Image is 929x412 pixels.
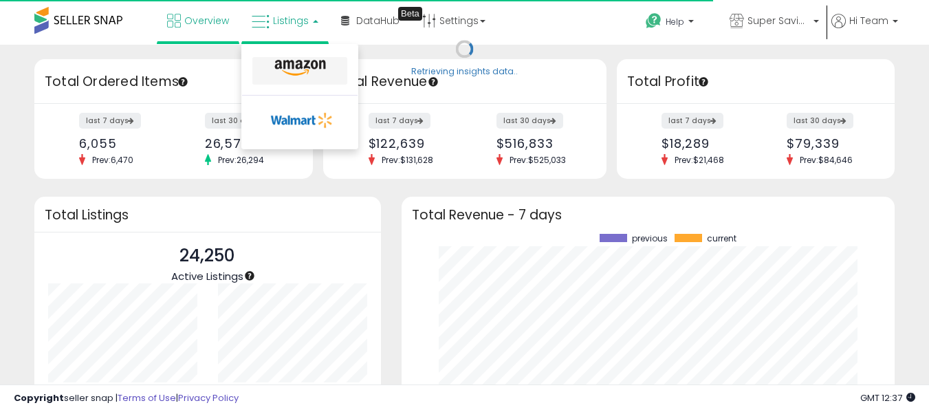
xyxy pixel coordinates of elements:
h3: Total Listings [45,210,371,220]
p: 24,250 [171,243,243,269]
div: Tooltip anchor [398,7,422,21]
span: Hi Team [849,14,888,28]
div: seller snap | | [14,392,239,405]
span: Active Listings [171,269,243,283]
strong: Copyright [14,391,64,404]
a: Privacy Policy [178,391,239,404]
span: 2025-10-9 12:37 GMT [860,391,915,404]
div: $79,339 [787,136,871,151]
h3: Total Revenue [334,72,596,91]
div: $516,833 [496,136,582,151]
span: Prev: $84,646 [793,154,860,166]
div: $18,289 [662,136,745,151]
h3: Total Profit [627,72,885,91]
span: Super Savings Now (NEW) [747,14,809,28]
a: Hi Team [831,14,898,45]
span: Prev: $131,628 [375,154,440,166]
h3: Total Ordered Items [45,72,303,91]
span: Prev: $525,033 [503,154,573,166]
span: Listings [273,14,309,28]
b: 21906 [91,381,124,398]
span: Help [666,16,684,28]
a: Help [635,2,717,45]
div: 6,055 [79,136,163,151]
div: Tooltip anchor [243,270,256,282]
label: last 7 days [369,113,430,129]
div: Retrieving insights data.. [411,66,518,78]
span: previous [632,234,668,243]
i: Get Help [645,12,662,30]
span: Overview [184,14,229,28]
span: Prev: 6,470 [85,154,140,166]
div: 26,575 [205,136,289,151]
label: last 7 days [79,113,141,129]
div: Tooltip anchor [427,76,439,88]
span: DataHub [356,14,400,28]
label: last 30 days [787,113,853,129]
div: Tooltip anchor [177,76,189,88]
div: $122,639 [369,136,455,151]
span: Prev: 26,294 [211,154,271,166]
b: 18671 [261,381,290,398]
label: last 30 days [205,113,272,129]
div: Tooltip anchor [697,76,710,88]
label: last 30 days [496,113,563,129]
label: last 7 days [662,113,723,129]
h3: Total Revenue - 7 days [412,210,884,220]
span: Prev: $21,468 [668,154,731,166]
span: current [707,234,736,243]
a: Terms of Use [118,391,176,404]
